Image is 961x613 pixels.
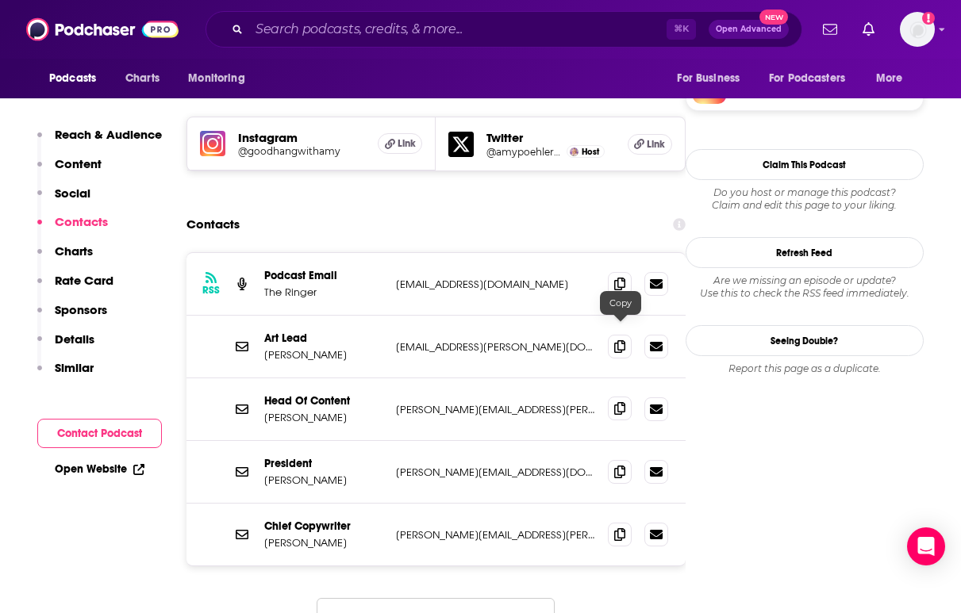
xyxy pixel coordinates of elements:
[264,411,383,424] p: [PERSON_NAME]
[49,67,96,90] span: Podcasts
[900,12,935,47] img: User Profile
[709,20,789,39] button: Open AdvancedNew
[769,67,845,90] span: For Podcasters
[55,273,113,288] p: Rate Card
[37,273,113,302] button: Rate Card
[264,285,383,299] p: The Ringer
[55,243,93,259] p: Charts
[264,394,383,408] p: Head Of Content
[486,146,563,158] a: @amypoehlerorg
[238,145,365,157] a: @goodhangwithamy
[200,131,225,156] img: iconImage
[37,331,94,361] button: Details
[647,138,665,151] span: Link
[264,536,383,550] p: [PERSON_NAME]
[396,278,595,291] p: [EMAIL_ADDRESS][DOMAIN_NAME]
[55,156,102,171] p: Content
[900,12,935,47] span: Logged in as alignPR
[856,16,881,43] a: Show notifications dropdown
[186,209,240,239] h2: Contacts
[264,519,383,533] p: Chief Copywriter
[37,186,90,215] button: Social
[125,67,160,90] span: Charts
[26,14,179,44] img: Podchaser - Follow, Share and Rate Podcasts
[817,16,844,43] a: Show notifications dropdown
[686,186,924,199] span: Do you host or manage this podcast?
[907,527,945,565] div: Open Intercom Messenger
[378,133,422,154] a: Link
[37,127,162,156] button: Reach & Audience
[37,419,162,448] button: Contact Podcast
[55,331,94,347] p: Details
[55,186,90,201] p: Social
[115,63,169,94] a: Charts
[486,130,614,145] h5: Twitter
[396,528,595,542] p: [PERSON_NAME][EMAIL_ADDRESS][PERSON_NAME][DOMAIN_NAME]
[396,465,595,479] p: [PERSON_NAME][EMAIL_ADDRESS][DOMAIN_NAME]
[686,186,924,212] div: Claim and edit this page to your liking.
[37,302,107,331] button: Sponsors
[238,130,365,145] h5: Instagram
[686,274,924,300] div: Are we missing an episode or update? Use this to check the RSS feed immediately.
[677,67,740,90] span: For Business
[37,243,93,273] button: Charts
[206,11,802,48] div: Search podcasts, credits, & more...
[922,12,935,25] svg: Add a profile image
[264,457,383,470] p: President
[759,63,868,94] button: open menu
[600,291,641,315] div: Copy
[264,348,383,362] p: [PERSON_NAME]
[264,473,383,487] p: [PERSON_NAME]
[55,462,144,476] a: Open Website
[686,237,924,268] button: Refresh Feed
[686,149,924,180] button: Claim This Podcast
[37,360,94,389] button: Similar
[202,284,220,297] h3: RSS
[55,360,94,375] p: Similar
[666,63,759,94] button: open menu
[264,269,383,282] p: Podcast Email
[55,127,162,142] p: Reach & Audience
[398,137,416,150] span: Link
[865,63,923,94] button: open menu
[37,214,108,243] button: Contacts
[759,10,788,25] span: New
[582,147,599,157] span: Host
[264,331,383,345] p: Art Lead
[900,12,935,47] button: Show profile menu
[37,156,102,186] button: Content
[716,25,782,33] span: Open Advanced
[628,134,672,155] a: Link
[570,148,579,156] img: Amy Poehler
[188,67,244,90] span: Monitoring
[686,362,924,375] div: Report this page as a duplicate.
[396,340,595,354] p: [EMAIL_ADDRESS][PERSON_NAME][DOMAIN_NAME]
[55,302,107,317] p: Sponsors
[177,63,265,94] button: open menu
[876,67,903,90] span: More
[667,19,696,40] span: ⌘ K
[38,63,117,94] button: open menu
[249,17,667,42] input: Search podcasts, credits, & more...
[55,214,108,229] p: Contacts
[396,403,595,416] p: [PERSON_NAME][EMAIL_ADDRESS][PERSON_NAME][DOMAIN_NAME]
[686,325,924,356] a: Seeing Double?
